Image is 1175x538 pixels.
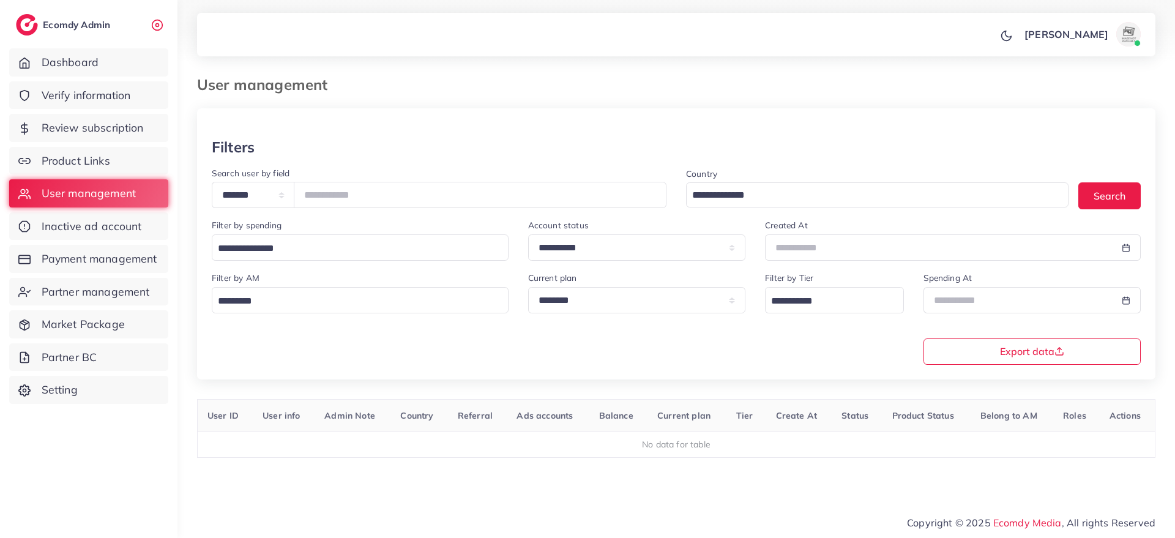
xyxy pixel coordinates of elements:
[9,48,168,77] a: Dashboard
[42,219,142,234] span: Inactive ad account
[212,234,509,261] div: Search for option
[16,14,113,35] a: logoEcomdy Admin
[9,114,168,142] a: Review subscription
[42,88,131,103] span: Verify information
[907,515,1155,530] span: Copyright © 2025
[599,410,633,421] span: Balance
[1063,410,1086,421] span: Roles
[400,410,433,421] span: Country
[204,438,1149,450] div: No data for table
[9,376,168,404] a: Setting
[1116,22,1141,47] img: avatar
[207,410,239,421] span: User ID
[517,410,573,421] span: Ads accounts
[923,338,1141,365] button: Export data
[43,19,113,31] h2: Ecomdy Admin
[528,272,577,284] label: Current plan
[212,167,289,179] label: Search user by field
[42,251,157,267] span: Payment management
[16,14,38,35] img: logo
[841,410,868,421] span: Status
[9,81,168,110] a: Verify information
[42,185,136,201] span: User management
[42,153,110,169] span: Product Links
[42,120,144,136] span: Review subscription
[212,272,259,284] label: Filter by AM
[42,382,78,398] span: Setting
[42,54,99,70] span: Dashboard
[1110,410,1141,421] span: Actions
[686,182,1069,207] div: Search for option
[9,179,168,207] a: User management
[212,219,282,231] label: Filter by spending
[324,410,375,421] span: Admin Note
[657,410,711,421] span: Current plan
[765,219,808,231] label: Created At
[1018,22,1146,47] a: [PERSON_NAME]avatar
[42,349,97,365] span: Partner BC
[9,147,168,175] a: Product Links
[263,410,300,421] span: User info
[9,310,168,338] a: Market Package
[892,410,954,421] span: Product Status
[736,410,753,421] span: Tier
[9,212,168,241] a: Inactive ad account
[765,287,903,313] div: Search for option
[980,410,1037,421] span: Belong to AM
[42,284,150,300] span: Partner management
[528,219,589,231] label: Account status
[686,168,717,180] label: Country
[765,272,813,284] label: Filter by Tier
[688,186,1053,205] input: Search for option
[9,343,168,372] a: Partner BC
[214,292,493,311] input: Search for option
[9,245,168,273] a: Payment management
[214,239,493,258] input: Search for option
[42,316,125,332] span: Market Package
[767,292,887,311] input: Search for option
[993,517,1062,529] a: Ecomdy Media
[197,76,337,94] h3: User management
[776,410,817,421] span: Create At
[923,272,972,284] label: Spending At
[1000,346,1064,356] span: Export data
[458,410,493,421] span: Referral
[1024,27,1108,42] p: [PERSON_NAME]
[212,138,255,156] h3: Filters
[212,287,509,313] div: Search for option
[1078,182,1141,209] button: Search
[1062,515,1155,530] span: , All rights Reserved
[9,278,168,306] a: Partner management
